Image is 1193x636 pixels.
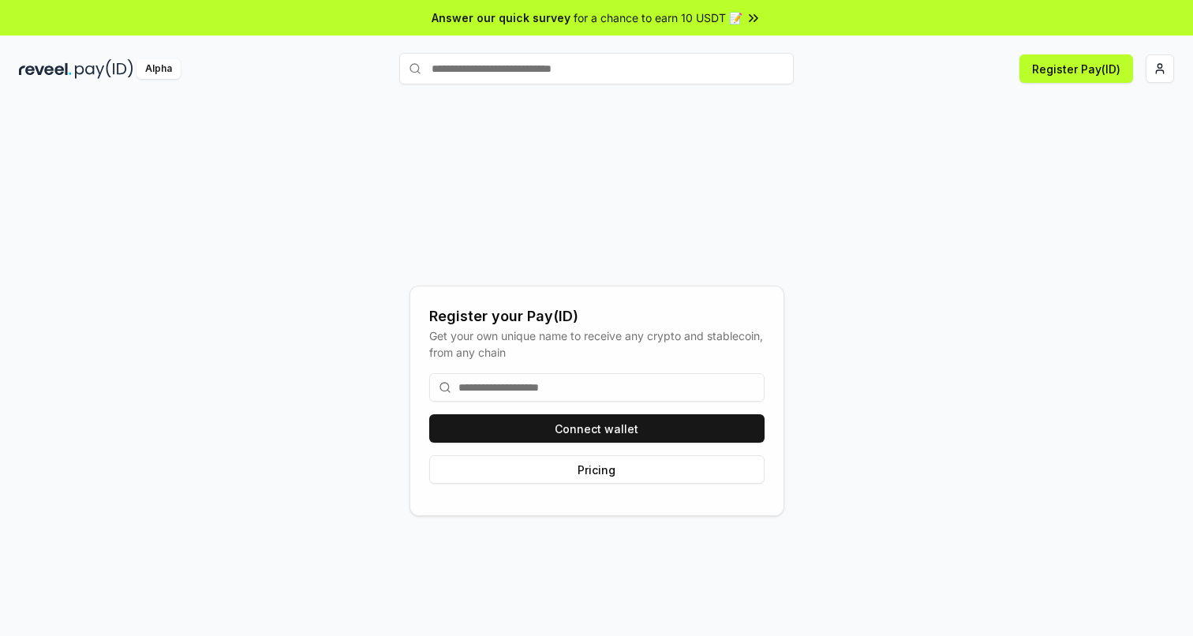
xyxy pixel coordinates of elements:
button: Pricing [429,455,765,484]
button: Connect wallet [429,414,765,443]
img: pay_id [75,59,133,79]
span: for a chance to earn 10 USDT 📝 [574,9,742,26]
img: reveel_dark [19,59,72,79]
span: Answer our quick survey [432,9,570,26]
div: Register your Pay(ID) [429,305,765,327]
button: Register Pay(ID) [1019,54,1133,83]
div: Get your own unique name to receive any crypto and stablecoin, from any chain [429,327,765,361]
div: Alpha [137,59,181,79]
